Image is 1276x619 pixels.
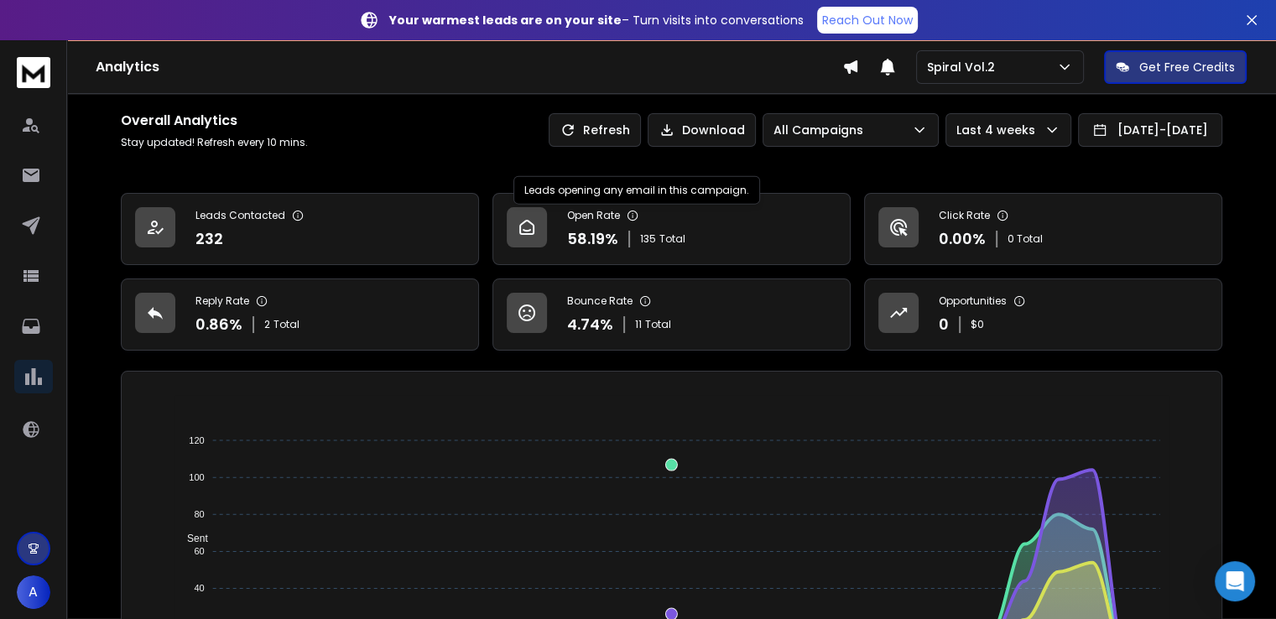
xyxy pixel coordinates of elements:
p: Opportunities [939,294,1007,308]
a: Bounce Rate4.74%11Total [492,278,851,351]
tspan: 40 [195,583,205,593]
a: Leads Contacted232 [121,193,479,265]
strong: Your warmest leads are on your site [389,12,622,29]
p: Get Free Credits [1139,59,1235,75]
p: Open Rate [567,209,620,222]
p: 4.74 % [567,313,613,336]
a: Click Rate0.00%0 Total [864,193,1222,265]
button: Download [648,113,756,147]
p: Spiral Vol.2 [927,59,1002,75]
p: Last 4 weeks [956,122,1042,138]
img: logo [17,57,50,88]
p: 0.00 % [939,227,986,251]
span: 2 [264,318,270,331]
h1: Analytics [96,57,842,77]
tspan: 60 [195,546,205,556]
p: 58.19 % [567,227,618,251]
p: Leads opening any email in this campaign. [524,184,749,197]
button: A [17,575,50,609]
a: Reply Rate0.86%2Total [121,278,479,351]
p: Reach Out Now [822,12,913,29]
p: 0 [939,313,949,336]
button: Refresh [549,113,641,147]
span: Total [659,232,685,246]
span: Total [645,318,671,331]
button: Get Free Credits [1104,50,1247,84]
h1: Overall Analytics [121,111,308,131]
p: Bounce Rate [567,294,633,308]
button: [DATE]-[DATE] [1078,113,1222,147]
p: 232 [195,227,223,251]
p: Refresh [583,122,630,138]
span: Sent [174,533,208,544]
p: All Campaigns [773,122,870,138]
a: Opportunities0$0 [864,278,1222,351]
span: 11 [635,318,642,331]
p: Stay updated! Refresh every 10 mins. [121,136,308,149]
a: Open Rate58.19%135Total [492,193,851,265]
p: Leads Contacted [195,209,285,222]
p: Reply Rate [195,294,249,308]
tspan: 80 [195,509,205,519]
p: 0 Total [1008,232,1043,246]
tspan: 120 [189,435,204,445]
a: Reach Out Now [817,7,918,34]
p: $ 0 [971,318,984,331]
span: Total [273,318,299,331]
p: – Turn visits into conversations [389,12,804,29]
span: 135 [640,232,656,246]
p: Click Rate [939,209,990,222]
tspan: 100 [189,472,204,482]
div: Open Intercom Messenger [1215,561,1255,601]
p: Download [682,122,745,138]
p: 0.86 % [195,313,242,336]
